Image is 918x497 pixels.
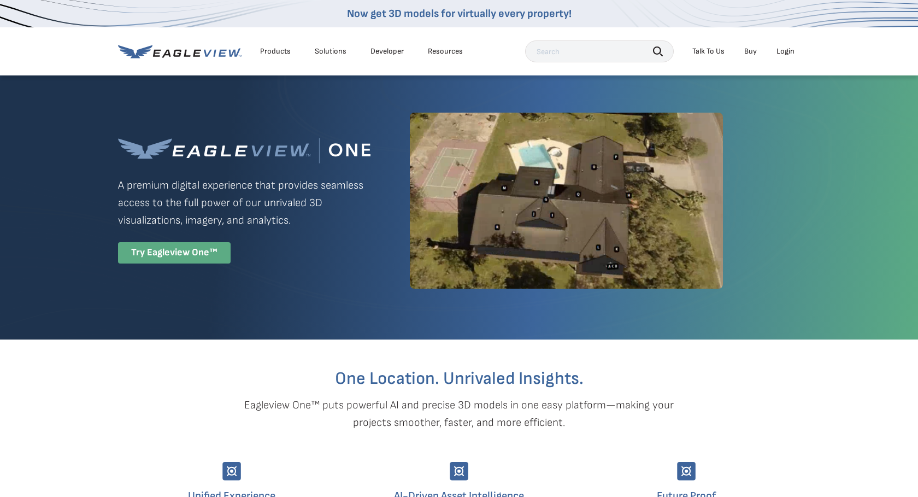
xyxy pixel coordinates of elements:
h2: One Location. Unrivaled Insights. [126,370,792,388]
a: Now get 3D models for virtually every property! [347,7,572,20]
img: Eagleview One™ [118,138,370,163]
div: Try Eagleview One™ [118,242,231,264]
input: Search [525,40,674,62]
div: Talk To Us [692,46,725,56]
div: Login [776,46,795,56]
a: Buy [744,46,757,56]
div: Resources [428,46,463,56]
a: Developer [370,46,404,56]
p: A premium digital experience that provides seamless access to the full power of our unrivaled 3D ... [118,177,370,229]
p: Eagleview One™ puts powerful AI and precise 3D models in one easy platform—making your projects s... [225,396,693,431]
img: Group-9744.svg [450,462,468,481]
div: Solutions [315,46,346,56]
img: Group-9744.svg [677,462,696,481]
img: Group-9744.svg [222,462,241,481]
div: Products [260,46,291,56]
